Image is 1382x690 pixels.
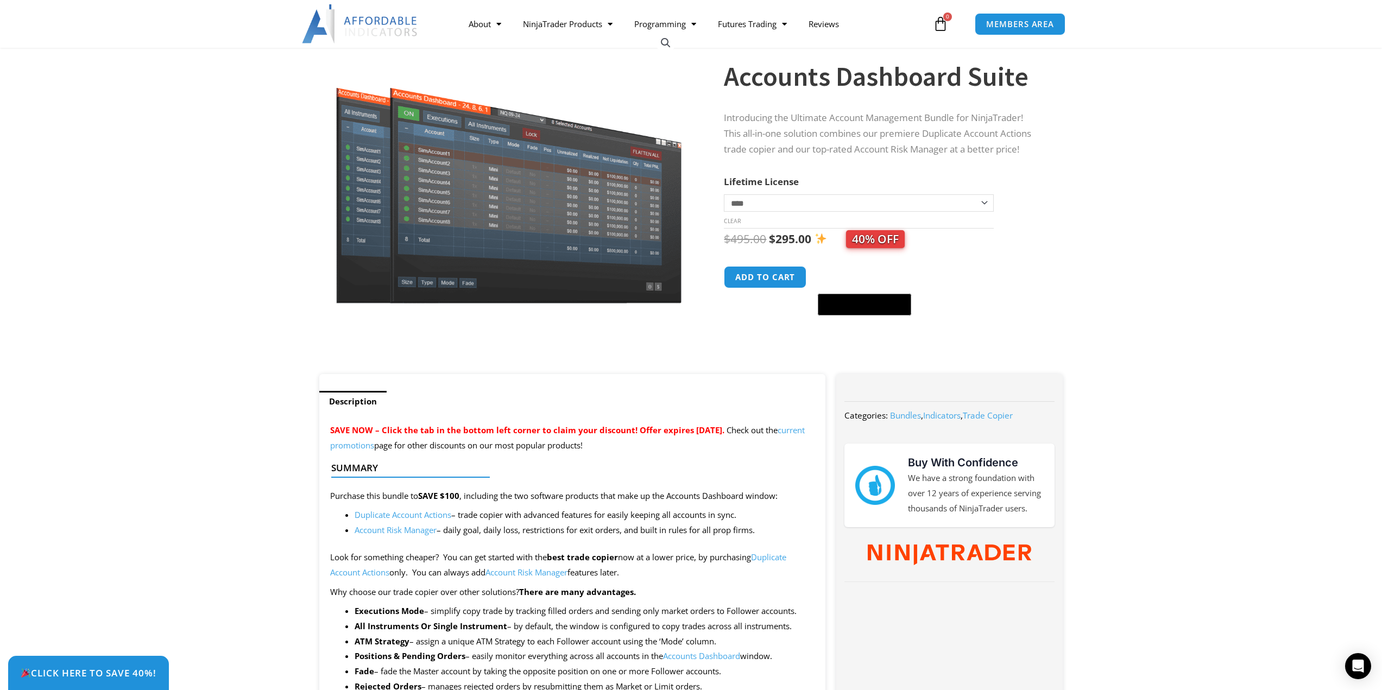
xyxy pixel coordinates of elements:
[923,410,961,421] a: Indicators
[355,650,465,661] strong: Positions & Pending Orders
[458,11,930,36] nav: Menu
[917,8,964,40] a: 0
[355,649,815,664] li: – easily monitor everything across all accounts in the window.
[8,656,169,690] a: 🎉Click Here to save 40%!
[855,466,894,505] img: mark thumbs good 43913 | Affordable Indicators – NinjaTrader
[458,11,512,36] a: About
[656,33,676,53] a: View full-screen image gallery
[963,410,1013,421] a: Trade Copier
[890,410,921,421] a: Bundles
[330,425,724,435] span: SAVE NOW – Click the tab in the bottom left corner to claim your discount! Offer expires [DATE].
[519,586,636,597] strong: There are many advantages.
[330,585,815,600] p: Why choose our trade copier over other solutions?
[815,233,826,244] img: ✨
[623,11,707,36] a: Programming
[331,463,805,473] h4: Summary
[355,621,507,631] strong: All Instruments Or Single Instrument
[1345,653,1371,679] div: Open Intercom Messenger
[724,175,799,188] label: Lifetime License
[355,508,815,523] li: – trade copier with advanced features for easily keeping all accounts in sync.
[512,11,623,36] a: NinjaTrader Products
[844,410,888,421] span: Categories:
[21,668,156,678] span: Click Here to save 40%!
[868,545,1031,565] img: NinjaTrader Wordmark color RGB | Affordable Indicators – NinjaTrader
[798,11,850,36] a: Reviews
[319,391,387,412] a: Description
[769,231,811,246] bdi: 295.00
[663,650,740,661] a: Accounts Dashboard
[908,471,1044,516] p: We have a strong foundation with over 12 years of experience serving thousands of NinjaTrader users.
[908,454,1044,471] h3: Buy With Confidence
[355,619,815,634] li: – by default, the window is configured to copy trades across all instruments.
[769,231,775,246] span: $
[355,524,437,535] a: Account Risk Manager
[485,567,567,578] a: Account Risk Manager
[302,4,419,43] img: LogoAI | Affordable Indicators – NinjaTrader
[707,11,798,36] a: Futures Trading
[355,605,424,616] strong: Executions Mode
[21,668,30,678] img: 🎉
[986,20,1054,28] span: MEMBERS AREA
[724,58,1041,96] h1: Accounts Dashboard Suite
[846,230,905,248] span: 40% OFF
[975,13,1065,35] a: MEMBERS AREA
[724,231,766,246] bdi: 495.00
[418,490,459,501] strong: SAVE $100
[724,110,1041,157] p: Introducing the Ultimate Account Management Bundle for NinjaTrader! This all-in-one solution comb...
[355,634,815,649] li: – assign a unique ATM Strategy to each Follower account using the ‘Mode’ column.
[724,217,741,225] a: Clear options
[890,410,1013,421] span: , ,
[355,604,815,619] li: – simplify copy trade by tracking filled orders and sending only market orders to Follower accounts.
[724,322,1041,332] iframe: PayPal Message 1
[724,266,806,288] button: Add to cart
[355,523,815,538] li: – daily goal, daily loss, restrictions for exit orders, and built in rules for all prop firms.
[330,550,815,580] p: Look for something cheaper? You can get started with the now at a lower price, by purchasing only...
[547,552,618,562] strong: best trade copier
[818,294,911,315] button: Buy with GPay
[355,509,451,520] a: Duplicate Account Actions
[330,423,815,453] p: Check out the page for other discounts on our most popular products!
[724,231,730,246] span: $
[355,636,409,647] b: ATM Strategy
[330,489,815,504] p: Purchase this bundle to , including the two software products that make up the Accounts Dashboard...
[816,264,913,290] iframe: Secure express checkout frame
[943,12,952,21] span: 0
